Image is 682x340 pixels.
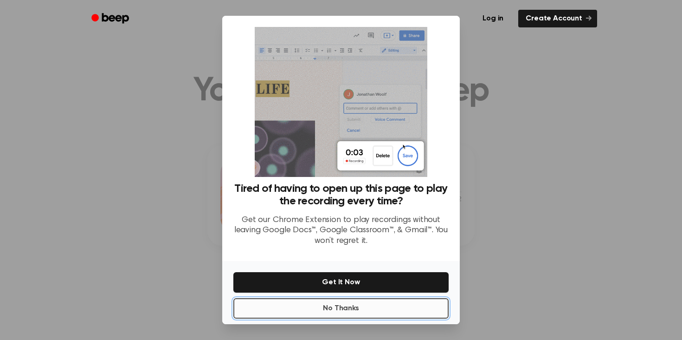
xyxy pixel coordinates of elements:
[233,215,449,247] p: Get our Chrome Extension to play recordings without leaving Google Docs™, Google Classroom™, & Gm...
[233,183,449,208] h3: Tired of having to open up this page to play the recording every time?
[85,10,137,28] a: Beep
[518,10,597,27] a: Create Account
[255,27,427,177] img: Beep extension in action
[473,8,513,29] a: Log in
[233,272,449,293] button: Get It Now
[233,298,449,319] button: No Thanks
